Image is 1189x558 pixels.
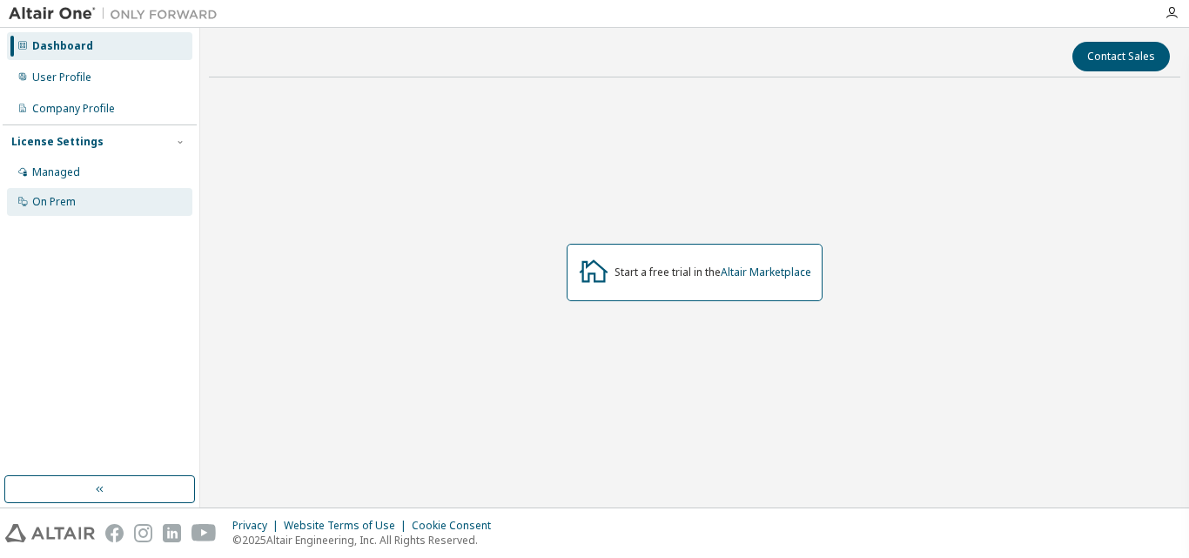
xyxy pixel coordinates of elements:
[615,266,811,279] div: Start a free trial in the
[134,524,152,542] img: instagram.svg
[191,524,217,542] img: youtube.svg
[412,519,501,533] div: Cookie Consent
[232,533,501,548] p: © 2025 Altair Engineering, Inc. All Rights Reserved.
[11,135,104,149] div: License Settings
[105,524,124,542] img: facebook.svg
[32,102,115,116] div: Company Profile
[5,524,95,542] img: altair_logo.svg
[32,195,76,209] div: On Prem
[9,5,226,23] img: Altair One
[721,265,811,279] a: Altair Marketplace
[32,165,80,179] div: Managed
[32,71,91,84] div: User Profile
[163,524,181,542] img: linkedin.svg
[1072,42,1170,71] button: Contact Sales
[284,519,412,533] div: Website Terms of Use
[32,39,93,53] div: Dashboard
[232,519,284,533] div: Privacy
